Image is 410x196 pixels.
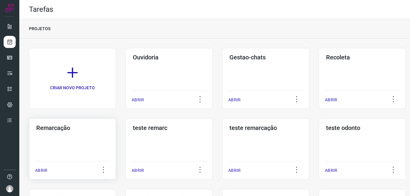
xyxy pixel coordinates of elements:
[229,124,302,131] h3: teste remarcação
[50,85,95,91] p: CRIAR NOVO PROJETO
[133,54,205,61] h3: Ouvidoria
[132,167,144,174] p: ABRIR
[133,124,205,131] h3: teste remarc
[5,4,14,13] img: Logo
[326,124,399,131] h3: teste odonto
[229,54,302,61] h3: Gestao-chats
[326,54,399,61] h3: Recoleta
[29,5,53,14] h2: Tarefas
[228,97,241,103] p: ABRIR
[35,167,47,174] p: ABRIR
[132,97,144,103] p: ABRIR
[325,167,337,174] p: ABRIR
[29,26,50,32] p: PROJETOS
[228,167,241,174] p: ABRIR
[325,97,337,103] p: ABRIR
[36,124,109,131] h3: Remarcação
[6,185,13,192] img: avatar-user-boy.jpg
